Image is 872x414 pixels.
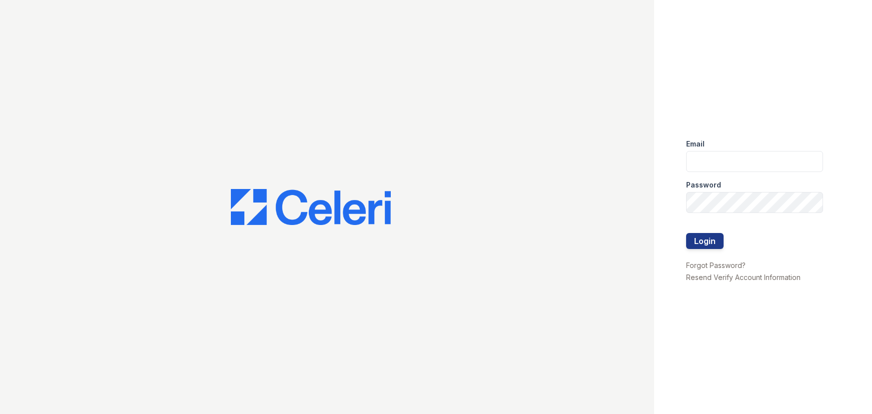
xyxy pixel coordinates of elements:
[231,189,391,225] img: CE_Logo_Blue-a8612792a0a2168367f1c8372b55b34899dd931a85d93a1a3d3e32e68fde9ad4.png
[686,273,801,281] a: Resend Verify Account Information
[686,139,705,149] label: Email
[686,261,746,269] a: Forgot Password?
[686,233,724,249] button: Login
[686,180,721,190] label: Password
